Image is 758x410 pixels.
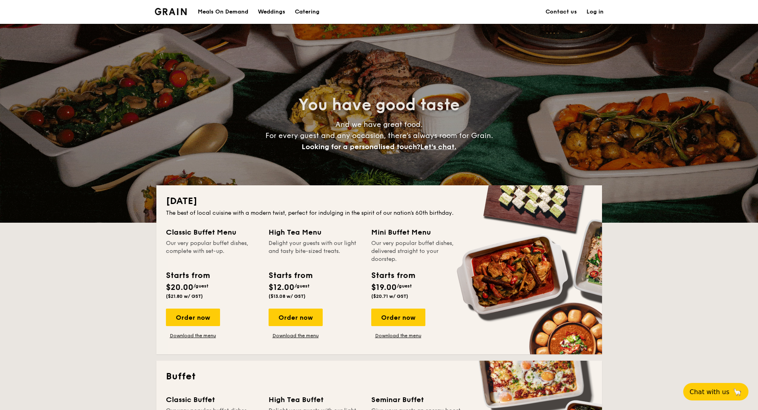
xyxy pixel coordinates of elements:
[269,394,362,405] div: High Tea Buffet
[269,293,306,299] span: ($13.08 w/ GST)
[690,388,729,396] span: Chat with us
[166,309,220,326] div: Order now
[269,227,362,238] div: High Tea Menu
[397,283,412,289] span: /guest
[166,239,259,263] div: Our very popular buffet dishes, complete with set-up.
[155,8,187,15] img: Grain
[371,227,464,238] div: Mini Buffet Menu
[166,394,259,405] div: Classic Buffet
[371,283,397,292] span: $19.00
[269,309,323,326] div: Order now
[371,293,408,299] span: ($20.71 w/ GST)
[166,209,592,217] div: The best of local cuisine with a modern twist, perfect for indulging in the spirit of our nation’...
[371,270,415,282] div: Starts from
[420,142,456,151] span: Let's chat.
[371,309,425,326] div: Order now
[155,8,187,15] a: Logotype
[683,383,748,400] button: Chat with us🦙
[294,283,310,289] span: /guest
[166,370,592,383] h2: Buffet
[269,283,294,292] span: $12.00
[166,227,259,238] div: Classic Buffet Menu
[166,270,209,282] div: Starts from
[269,332,323,339] a: Download the menu
[269,270,312,282] div: Starts from
[371,239,464,263] div: Our very popular buffet dishes, delivered straight to your doorstep.
[166,293,203,299] span: ($21.80 w/ GST)
[733,387,742,396] span: 🦙
[166,332,220,339] a: Download the menu
[166,195,592,208] h2: [DATE]
[371,332,425,339] a: Download the menu
[371,394,464,405] div: Seminar Buffet
[166,283,193,292] span: $20.00
[193,283,208,289] span: /guest
[269,239,362,263] div: Delight your guests with our light and tasty bite-sized treats.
